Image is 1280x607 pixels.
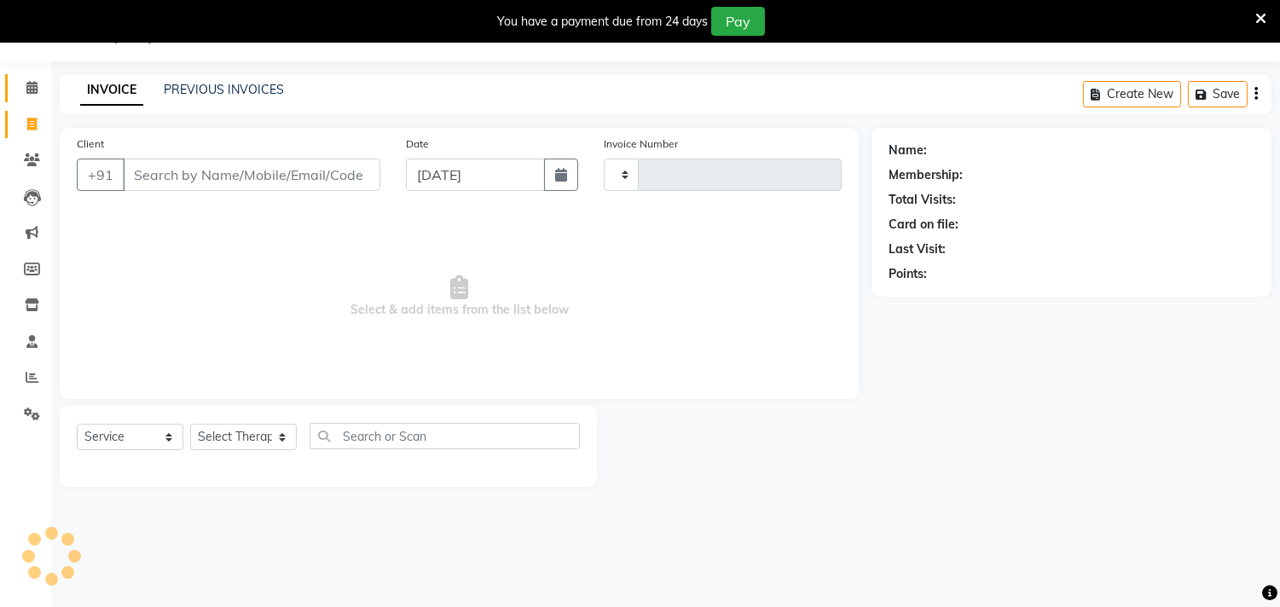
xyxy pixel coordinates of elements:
[77,159,125,191] button: +91
[889,216,959,234] div: Card on file:
[889,240,946,258] div: Last Visit:
[1188,81,1248,107] button: Save
[889,265,927,283] div: Points:
[406,136,429,152] label: Date
[123,159,380,191] input: Search by Name/Mobile/Email/Code
[711,7,765,36] button: Pay
[889,166,963,184] div: Membership:
[77,211,842,382] span: Select & add items from the list below
[77,136,104,152] label: Client
[889,142,927,159] div: Name:
[1083,81,1181,107] button: Create New
[604,136,678,152] label: Invoice Number
[889,191,956,209] div: Total Visits:
[497,13,708,31] div: You have a payment due from 24 days
[80,75,143,106] a: INVOICE
[164,82,284,97] a: PREVIOUS INVOICES
[310,423,580,449] input: Search or Scan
